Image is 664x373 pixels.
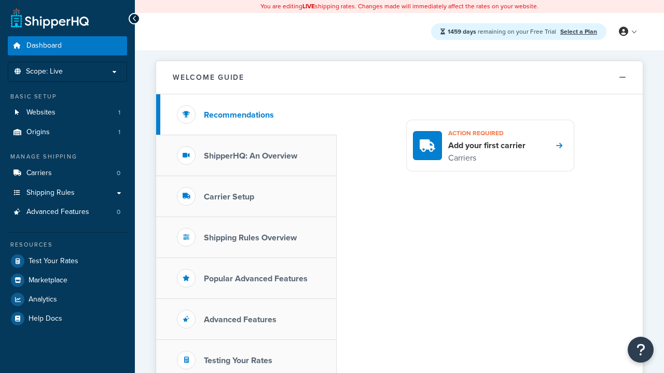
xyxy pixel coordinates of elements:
[117,208,120,217] span: 0
[173,74,244,81] h2: Welcome Guide
[26,41,62,50] span: Dashboard
[8,164,127,183] a: Carriers0
[117,169,120,178] span: 0
[448,126,525,140] h3: Action required
[628,337,654,363] button: Open Resource Center
[204,356,272,365] h3: Testing Your Rates
[8,103,127,122] li: Websites
[29,257,78,266] span: Test Your Rates
[448,27,476,36] strong: 1459 days
[8,240,127,249] div: Resources
[204,192,254,202] h3: Carrier Setup
[29,295,57,304] span: Analytics
[8,152,127,161] div: Manage Shipping
[118,128,120,137] span: 1
[204,233,297,242] h3: Shipping Rules Overview
[26,189,75,197] span: Shipping Rules
[8,290,127,309] a: Analytics
[29,314,62,323] span: Help Docs
[8,203,127,222] li: Advanced Features
[8,271,127,290] a: Marketplace
[448,140,525,151] h4: Add your first carrier
[26,67,63,76] span: Scope: Live
[8,164,127,183] li: Carriers
[448,151,525,165] p: Carriers
[8,36,127,55] a: Dashboard
[26,108,56,117] span: Websites
[560,27,597,36] a: Select a Plan
[29,276,67,285] span: Marketplace
[302,2,315,11] b: LIVE
[204,110,274,120] h3: Recommendations
[8,203,127,222] a: Advanced Features0
[26,169,52,178] span: Carriers
[204,274,308,283] h3: Popular Advanced Features
[8,92,127,101] div: Basic Setup
[8,183,127,203] a: Shipping Rules
[8,123,127,142] li: Origins
[156,61,643,94] button: Welcome Guide
[8,103,127,122] a: Websites1
[204,151,297,161] h3: ShipperHQ: An Overview
[8,309,127,328] a: Help Docs
[8,252,127,270] a: Test Your Rates
[204,315,276,324] h3: Advanced Features
[118,108,120,117] span: 1
[8,123,127,142] a: Origins1
[448,27,558,36] span: remaining on your Free Trial
[26,208,89,217] span: Advanced Features
[26,128,50,137] span: Origins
